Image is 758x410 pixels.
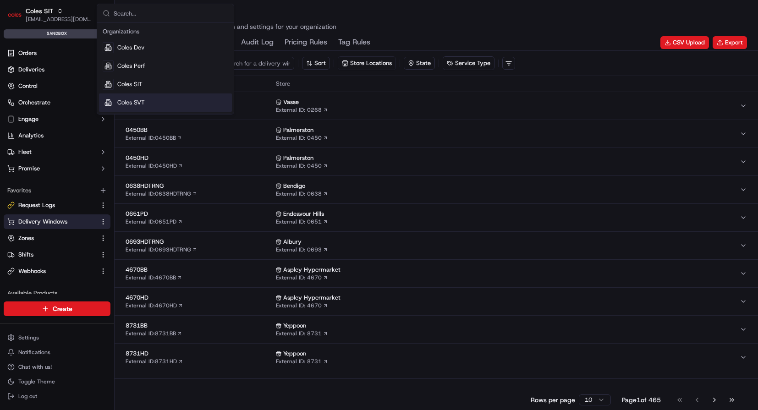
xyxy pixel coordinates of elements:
span: Settings [18,334,39,341]
a: External ID:8731BB [126,330,182,337]
span: 8731HD [126,350,272,358]
span: Toggle Theme [18,378,55,385]
span: Deliveries [18,66,44,74]
a: Orders [4,46,110,60]
div: Page 1 of 465 [622,395,661,405]
span: Notifications [18,349,50,356]
input: Search... [114,4,228,22]
a: Deliveries [4,62,110,77]
div: Available Products [4,286,110,301]
span: 0638HDTRNG [126,182,272,190]
button: Orchestrate [4,95,110,110]
button: Store Locations [338,57,395,70]
img: Nash [9,9,27,27]
div: Start new chat [31,87,150,97]
button: Export [713,36,747,49]
p: Rows per page [531,395,575,405]
div: Suggestions [97,23,234,114]
button: Service Type [443,57,494,70]
span: Control [18,82,38,90]
span: Coles SIT [117,80,143,88]
div: Organizations [99,25,232,38]
div: Favorites [4,183,110,198]
span: Store [276,80,747,88]
span: 4670HD [126,294,272,302]
a: 💻API Documentation [74,129,151,146]
span: Endeavour Hills [283,210,324,218]
button: 4670HDExternal ID:4670HD Aspley HypermarketExternal ID: 4670 [115,288,758,315]
button: Sort [302,57,330,70]
span: Palmerston [283,126,313,134]
button: Delivery Windows [4,214,110,229]
a: Shifts [7,251,96,259]
button: [EMAIL_ADDRESS][DOMAIN_NAME] [26,16,91,23]
span: Bendigo [283,182,305,190]
a: Zones [7,234,96,242]
button: 8731BBExternal ID:8731BB YeppoonExternal ID: 8731 [115,316,758,343]
button: 0450BBExternal ID:0450BB PalmerstonExternal ID: 0450 [115,120,758,148]
span: Coles SIT [26,6,53,16]
span: Yeppoon [283,350,306,358]
a: Webhooks [7,267,96,275]
button: 8731HDExternal ID:8731HD YeppoonExternal ID: 8731 [115,344,758,371]
span: Pylon [91,155,111,162]
div: sandbox [4,29,110,38]
a: Analytics [4,128,110,143]
button: 4670BBExternal ID:4670BB Aspley HypermarketExternal ID: 4670 [115,260,758,287]
span: 0450HD [126,154,272,162]
span: 0450BB [126,126,272,134]
span: Yeppoon [283,322,306,330]
span: Coles SVT [117,98,145,107]
button: Promise [4,161,110,176]
a: External ID:0638HDTRNG [126,190,198,197]
button: Store Locations [338,56,396,70]
a: External ID: 8731 [276,330,328,337]
div: 📗 [9,134,16,141]
a: Request Logs [7,201,96,209]
a: External ID: 0450 [276,162,328,169]
img: Coles SIT [7,7,22,22]
button: Tag Rules [338,35,370,50]
span: Shifts [18,251,33,259]
a: External ID: 0450 [276,134,328,142]
button: 0450HDExternal ID:0450HD PalmerstonExternal ID: 0450 [115,148,758,175]
span: Log out [18,393,37,400]
button: Notifications [4,346,110,359]
span: 0693HDTRNG [126,238,272,246]
button: 0651PDExternal ID:0651PD Endeavour HillsExternal ID: 0651 [115,204,758,231]
button: Coles SITColes SIT[EMAIL_ADDRESS][DOMAIN_NAME] [4,4,95,26]
button: Toggle Theme [4,375,110,388]
span: Zones [18,234,34,242]
a: External ID: 0268 [276,106,328,114]
span: Aspley Hypermarket [283,266,341,274]
span: Aspley Hypermarket [283,294,341,302]
button: Chat with us! [4,361,110,373]
a: External ID:0651PD [126,218,183,225]
a: External ID:0450BB [126,134,182,142]
a: Delivery Windows [7,218,96,226]
span: Request Logs [18,201,55,209]
span: Fleet [18,148,32,156]
button: Create [4,301,110,316]
a: External ID: 4670 [276,274,328,281]
a: External ID:4670BB [126,274,182,281]
a: External ID: 0693 [276,246,328,253]
span: Orders [18,49,37,57]
button: Control [4,79,110,93]
p: Welcome 👋 [9,37,167,51]
button: 0268PDExternal ID:0268PD VasseExternal ID: 0268 [115,92,758,120]
button: Zones [4,231,110,246]
span: 8731BB [126,322,272,330]
span: Analytics [18,131,44,140]
a: External ID: 4670 [276,302,328,309]
span: Coles Dev [117,44,144,52]
span: Orchestrate [18,98,50,107]
span: Knowledge Base [18,133,70,142]
span: 0651PD [126,210,272,218]
button: CSV Upload [660,36,709,49]
span: Coles Perf [117,62,145,70]
span: Albury [283,238,302,246]
button: Log out [4,390,110,403]
button: Pricing Rules [285,35,327,50]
